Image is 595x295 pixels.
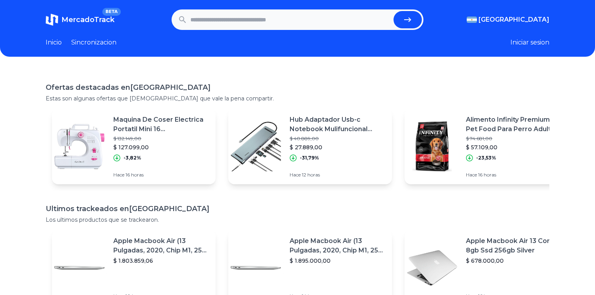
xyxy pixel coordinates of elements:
p: $ 127.099,00 [113,143,209,151]
p: Alimento Infinity Premium Pet Food Para Perro Adulto Sabor Mix En Bolsa De 21 kg [466,115,562,134]
p: $ 1.895.000,00 [290,257,386,265]
p: $ 1.803.859,06 [113,257,209,265]
p: -31,79% [300,155,319,161]
button: [GEOGRAPHIC_DATA] [467,15,549,24]
a: Featured imageHub Adaptador Usb-c Notebook Mulifuncional Baseus 10 En 1$ 40.889,00$ 27.889,00-31,... [228,109,392,184]
span: MercadoTrack [61,15,115,24]
p: $ 678.000,00 [466,257,562,265]
a: Featured imageAlimento Infinity Premium Pet Food Para Perro Adulto Sabor Mix En Bolsa De 21 kg$ 7... [405,109,568,184]
a: Featured imageMaquina De Coser Electrica Portatil Mini 16 [GEOGRAPHIC_DATA] Color Blanco$ 132.149... [52,109,216,184]
p: $ 74.681,00 [466,135,562,142]
p: Los ultimos productos que se trackearon. [46,216,549,224]
p: Hace 12 horas [290,172,386,178]
img: Featured image [52,119,107,174]
a: MercadoTrackBETA [46,13,115,26]
p: $ 57.109,00 [466,143,562,151]
p: $ 132.149,00 [113,135,209,142]
img: Featured image [228,119,283,174]
p: Maquina De Coser Electrica Portatil Mini 16 [GEOGRAPHIC_DATA] Color Blanco [113,115,209,134]
span: [GEOGRAPHIC_DATA] [479,15,549,24]
p: Estas son algunas ofertas que [DEMOGRAPHIC_DATA] que vale la pena compartir. [46,95,549,102]
a: Inicio [46,38,62,47]
p: Hace 16 horas [113,172,209,178]
img: Featured image [405,119,460,174]
p: Apple Macbook Air (13 Pulgadas, 2020, Chip M1, 256 Gb De Ssd, 8 Gb De Ram) - Plata [113,236,209,255]
p: Hub Adaptador Usb-c Notebook Mulifuncional Baseus 10 En 1 [290,115,386,134]
img: Argentina [467,17,477,23]
p: $ 27.889,00 [290,143,386,151]
p: $ 40.889,00 [290,135,386,142]
p: Hace 16 horas [466,172,562,178]
span: BETA [102,8,121,16]
a: Sincronizacion [71,38,116,47]
p: -3,82% [124,155,141,161]
h1: Ultimos trackeados en [GEOGRAPHIC_DATA] [46,203,549,214]
p: Apple Macbook Air (13 Pulgadas, 2020, Chip M1, 256 Gb De Ssd, 8 Gb De Ram) - Plata [290,236,386,255]
button: Iniciar sesion [510,38,549,47]
h1: Ofertas destacadas en [GEOGRAPHIC_DATA] [46,82,549,93]
p: Apple Macbook Air 13 Core I5 8gb Ssd 256gb Silver [466,236,562,255]
img: MercadoTrack [46,13,58,26]
p: -23,53% [476,155,496,161]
